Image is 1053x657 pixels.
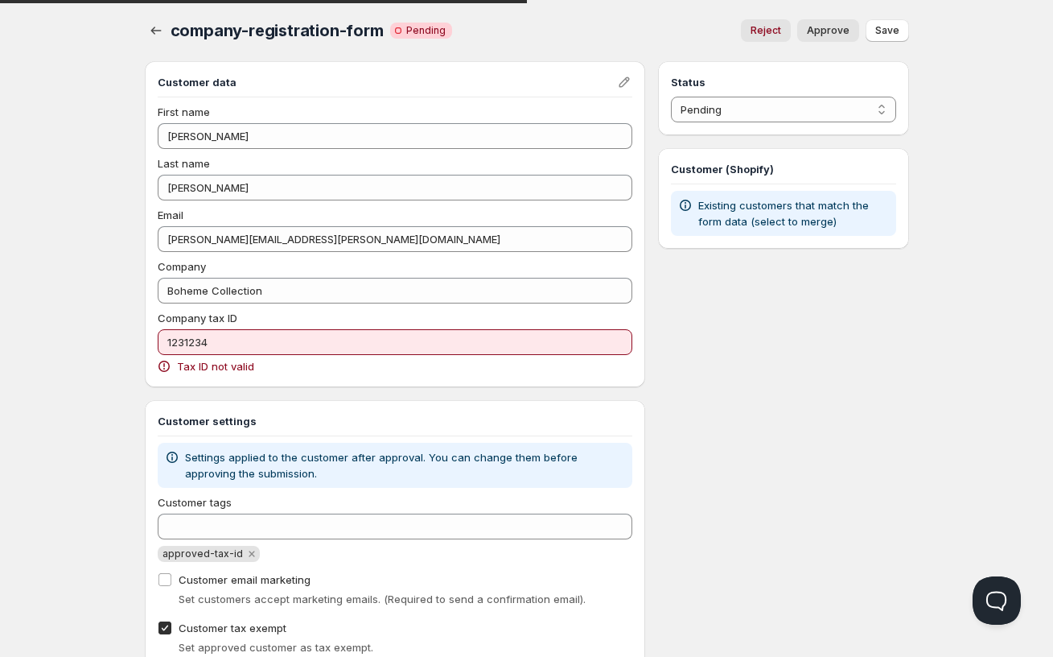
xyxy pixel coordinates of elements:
[185,449,627,481] p: Settings applied to the customer after approval. You can change them before approving the submiss...
[179,622,286,634] span: Customer tax exempt
[807,24,849,37] span: Approve
[158,312,237,324] span: Company tax ID
[158,226,633,252] input: Email
[158,329,633,355] input: Company tax ID
[179,573,311,586] span: Customer email marketing
[866,19,909,42] button: Save
[179,593,586,605] span: Set customers accept marketing emails. (Required to send a confirmation email).
[751,24,781,37] span: Reject
[875,24,899,37] span: Save
[177,358,254,374] span: Tax ID not valid
[158,278,633,304] input: Company
[671,74,895,90] h3: Status
[179,641,373,654] span: Set approved customer as tax exempt.
[158,260,206,273] span: Company
[973,576,1021,625] iframe: Help Scout Beacon - Open
[162,547,243,560] span: approved-tax-id
[158,175,633,200] input: Last name
[158,413,633,429] h3: Customer settings
[158,123,633,149] input: First name
[797,19,859,42] button: Approve
[698,197,889,229] p: Existing customers that match the form data (select to merge)
[158,105,210,118] span: First name
[741,19,791,42] button: Reject
[158,74,617,90] h3: Customer data
[158,209,183,221] span: Email
[671,161,895,177] h3: Customer (Shopify)
[245,547,259,561] button: Remove approved-tax-id
[613,71,636,93] button: Edit
[158,157,210,170] span: Last name
[171,21,384,40] span: company-registration-form
[158,496,232,509] span: Customer tags
[406,24,446,37] span: Pending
